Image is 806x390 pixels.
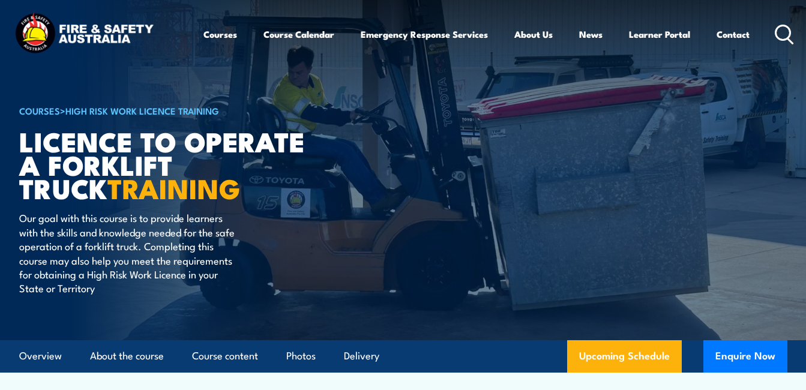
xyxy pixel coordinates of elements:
[65,104,219,117] a: High Risk Work Licence Training
[19,104,60,117] a: COURSES
[514,20,553,49] a: About Us
[286,340,316,372] a: Photos
[717,20,750,49] a: Contact
[192,340,258,372] a: Course content
[263,20,334,49] a: Course Calendar
[19,340,62,372] a: Overview
[19,211,238,295] p: Our goal with this course is to provide learners with the skills and knowledge needed for the saf...
[203,20,237,49] a: Courses
[629,20,690,49] a: Learner Portal
[567,340,682,373] a: Upcoming Schedule
[107,167,241,208] strong: TRAINING
[361,20,488,49] a: Emergency Response Services
[90,340,164,372] a: About the course
[703,340,787,373] button: Enquire Now
[19,129,316,199] h1: Licence to operate a forklift truck
[344,340,379,372] a: Delivery
[579,20,603,49] a: News
[19,103,316,118] h6: >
